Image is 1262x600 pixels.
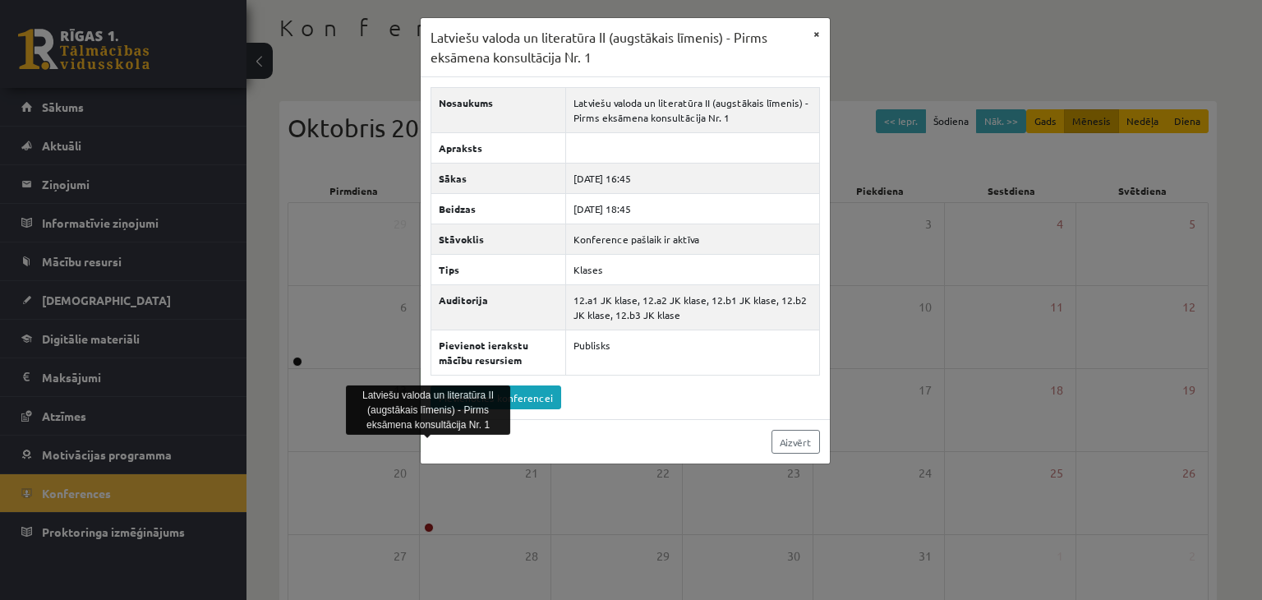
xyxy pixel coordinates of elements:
td: Publisks [565,330,819,376]
td: [DATE] 16:45 [565,164,819,194]
td: [DATE] 18:45 [565,194,819,224]
td: Klases [565,255,819,285]
td: 12.a1 JK klase, 12.a2 JK klase, 12.b1 JK klase, 12.b2 JK klase, 12.b3 JK klase [565,285,819,330]
td: Latviešu valoda un literatūra II (augstākais līmenis) - Pirms eksāmena konsultācija Nr. 1 [565,88,819,133]
th: Pievienot ierakstu mācību resursiem [431,330,565,376]
div: Latviešu valoda un literatūra II (augstākais līmenis) - Pirms eksāmena konsultācija Nr. 1 [346,385,510,435]
th: Tips [431,255,565,285]
th: Auditorija [431,285,565,330]
a: Aizvērt [771,430,820,454]
th: Beidzas [431,194,565,224]
th: Nosaukums [431,88,565,133]
h3: Latviešu valoda un literatūra II (augstākais līmenis) - Pirms eksāmena konsultācija Nr. 1 [431,28,804,67]
button: × [804,18,830,49]
th: Apraksts [431,133,565,164]
td: Konference pašlaik ir aktīva [565,224,819,255]
th: Sākas [431,164,565,194]
th: Stāvoklis [431,224,565,255]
